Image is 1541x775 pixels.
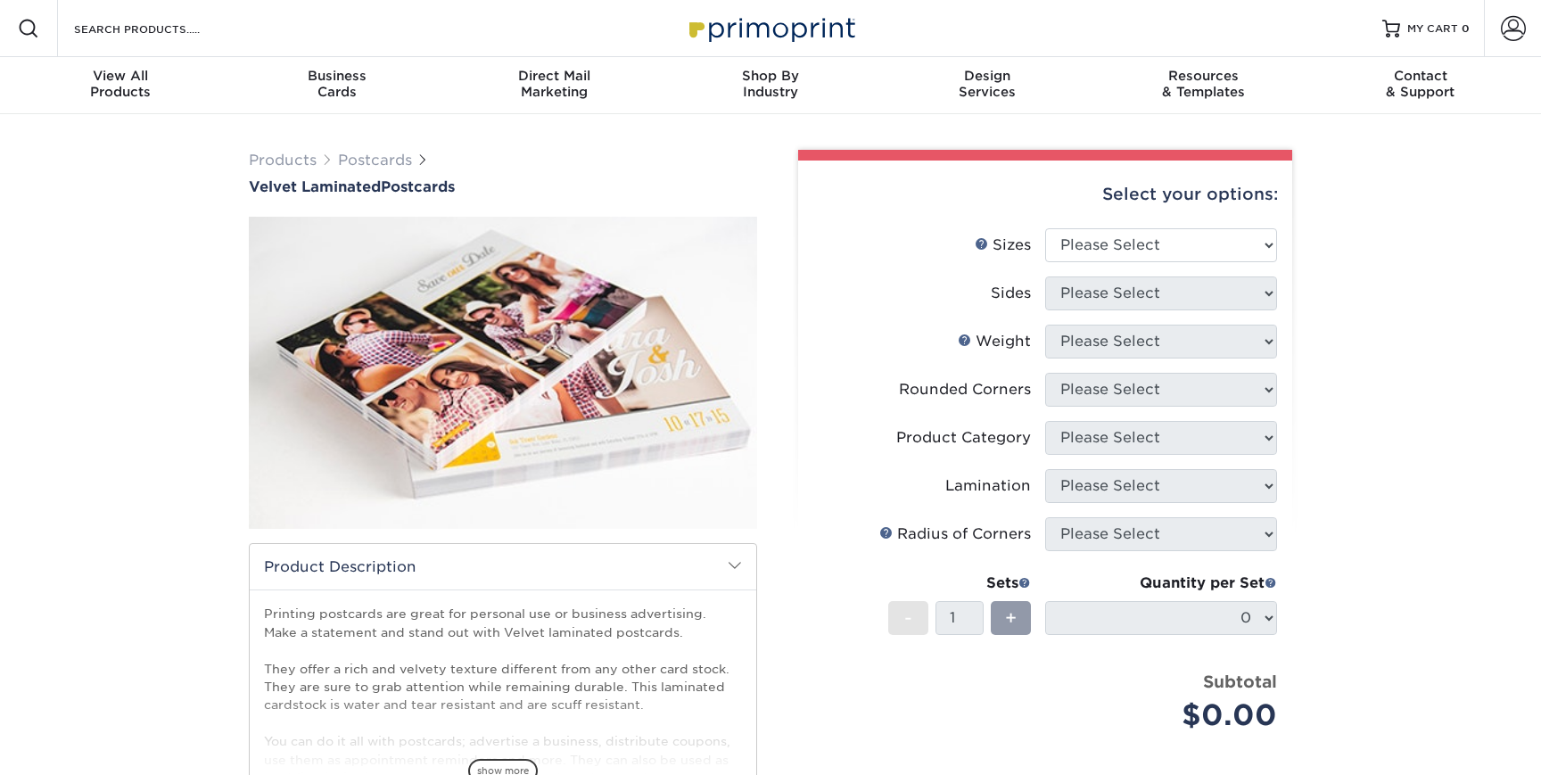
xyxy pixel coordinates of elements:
[878,68,1095,100] div: Services
[1312,68,1529,84] span: Contact
[1203,672,1277,691] strong: Subtotal
[1095,68,1312,100] div: & Templates
[904,605,912,631] span: -
[229,57,446,114] a: BusinessCards
[663,68,879,100] div: Industry
[663,57,879,114] a: Shop ByIndustry
[249,178,757,195] a: Velvet LaminatedPostcards
[249,152,317,169] a: Products
[446,68,663,100] div: Marketing
[72,18,246,39] input: SEARCH PRODUCTS.....
[991,283,1031,304] div: Sides
[888,573,1031,594] div: Sets
[896,427,1031,449] div: Product Category
[338,152,412,169] a: Postcards
[1095,57,1312,114] a: Resources& Templates
[1005,605,1017,631] span: +
[250,544,756,589] h2: Product Description
[1312,57,1529,114] a: Contact& Support
[446,68,663,84] span: Direct Mail
[945,475,1031,497] div: Lamination
[229,68,446,100] div: Cards
[663,68,879,84] span: Shop By
[12,57,229,114] a: View AllProducts
[1312,68,1529,100] div: & Support
[1045,573,1277,594] div: Quantity per Set
[681,9,860,47] img: Primoprint
[878,57,1095,114] a: DesignServices
[249,197,757,548] img: Velvet Laminated 01
[249,178,757,195] h1: Postcards
[1059,694,1277,737] div: $0.00
[812,161,1278,228] div: Select your options:
[12,68,229,100] div: Products
[879,524,1031,545] div: Radius of Corners
[878,68,1095,84] span: Design
[899,379,1031,400] div: Rounded Corners
[249,178,381,195] span: Velvet Laminated
[958,331,1031,352] div: Weight
[12,68,229,84] span: View All
[1095,68,1312,84] span: Resources
[446,57,663,114] a: Direct MailMarketing
[1407,21,1458,37] span: MY CART
[1462,22,1470,35] span: 0
[975,235,1031,256] div: Sizes
[229,68,446,84] span: Business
